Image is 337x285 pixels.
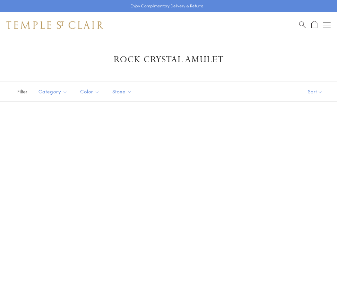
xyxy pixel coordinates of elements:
[75,84,104,99] button: Color
[311,21,317,29] a: Open Shopping Bag
[109,88,137,96] span: Stone
[293,82,337,101] button: Show sort by
[35,88,72,96] span: Category
[34,84,72,99] button: Category
[77,88,104,96] span: Color
[299,21,306,29] a: Search
[323,21,331,29] button: Open navigation
[131,3,203,9] p: Enjoy Complimentary Delivery & Returns
[108,84,137,99] button: Stone
[16,54,321,65] h1: Rock Crystal Amulet
[6,21,103,29] img: Temple St. Clair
